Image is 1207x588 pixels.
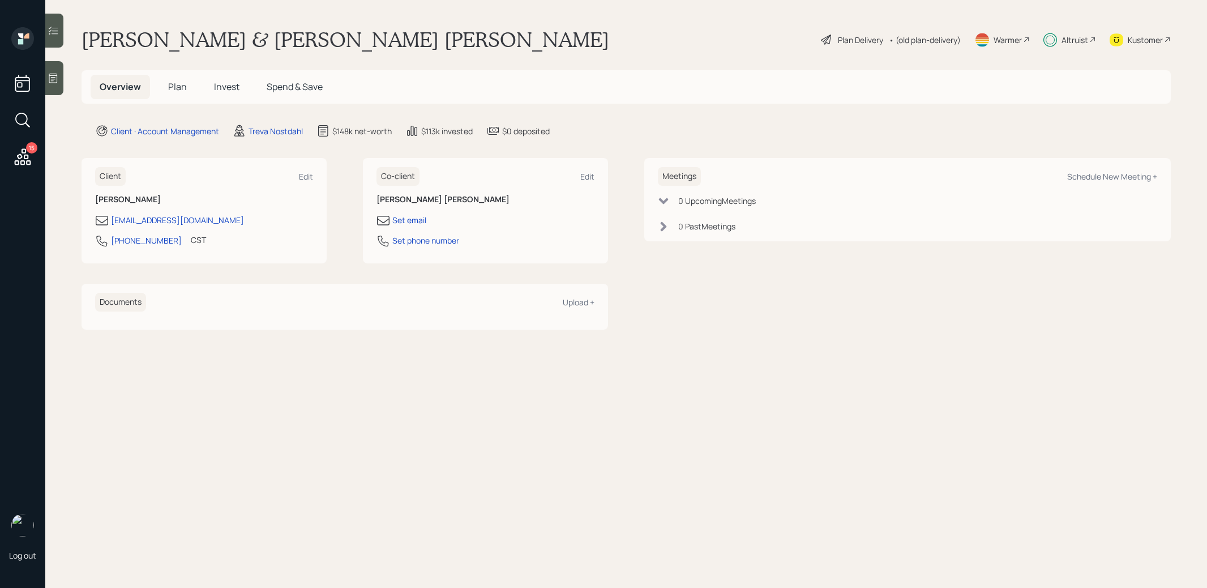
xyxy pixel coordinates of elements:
[376,195,594,204] h6: [PERSON_NAME] [PERSON_NAME]
[11,514,34,536] img: treva-nostdahl-headshot.png
[332,125,392,137] div: $148k net-worth
[111,235,182,246] div: [PHONE_NUMBER]
[111,214,244,226] div: [EMAIL_ADDRESS][DOMAIN_NAME]
[191,234,206,246] div: CST
[299,171,313,182] div: Edit
[249,125,303,137] div: Treva Nostdahl
[376,167,420,186] h6: Co-client
[563,297,594,308] div: Upload +
[1067,171,1157,182] div: Schedule New Meeting +
[580,171,594,182] div: Edit
[889,34,961,46] div: • (old plan-delivery)
[392,214,426,226] div: Set email
[214,80,239,93] span: Invest
[838,34,883,46] div: Plan Delivery
[678,195,756,207] div: 0 Upcoming Meeting s
[658,167,701,186] h6: Meetings
[502,125,550,137] div: $0 deposited
[82,27,609,52] h1: [PERSON_NAME] & [PERSON_NAME] [PERSON_NAME]
[421,125,473,137] div: $113k invested
[111,125,219,137] div: Client · Account Management
[1062,34,1088,46] div: Altruist
[678,220,735,232] div: 0 Past Meeting s
[100,80,141,93] span: Overview
[392,235,459,246] div: Set phone number
[267,80,323,93] span: Spend & Save
[994,34,1022,46] div: Warmer
[26,142,37,154] div: 15
[95,195,313,204] h6: [PERSON_NAME]
[9,550,36,561] div: Log out
[168,80,187,93] span: Plan
[95,167,126,186] h6: Client
[95,293,146,312] h6: Documents
[1128,34,1163,46] div: Kustomer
